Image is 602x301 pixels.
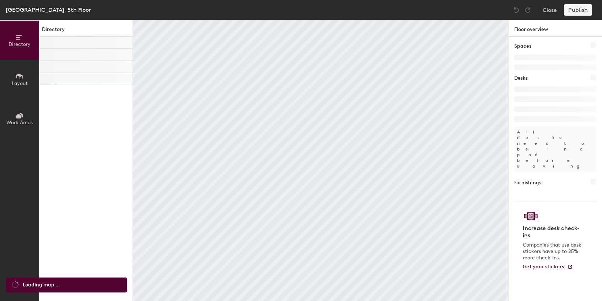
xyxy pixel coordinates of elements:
span: Loading map ... [23,281,60,289]
p: Companies that use desk stickers have up to 25% more check-ins. [523,242,584,261]
div: [GEOGRAPHIC_DATA], 5th Floor [6,5,91,14]
img: Undo [513,6,520,14]
h1: Spaces [514,42,531,50]
h1: Directory [39,26,133,37]
h1: Furnishings [514,179,541,187]
span: Directory [9,41,31,47]
h1: Desks [514,74,528,82]
span: Get your stickers [523,264,564,270]
a: Get your stickers [523,264,573,270]
span: Work Areas [6,120,33,126]
h1: Floor overview [509,20,602,37]
button: Close [543,4,557,16]
span: Layout [12,80,28,86]
img: Redo [524,6,531,14]
h4: Increase desk check-ins [523,225,584,239]
p: All desks need to be in a pod before saving [514,126,596,172]
canvas: Map [133,20,508,301]
img: Sticker logo [523,210,539,222]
